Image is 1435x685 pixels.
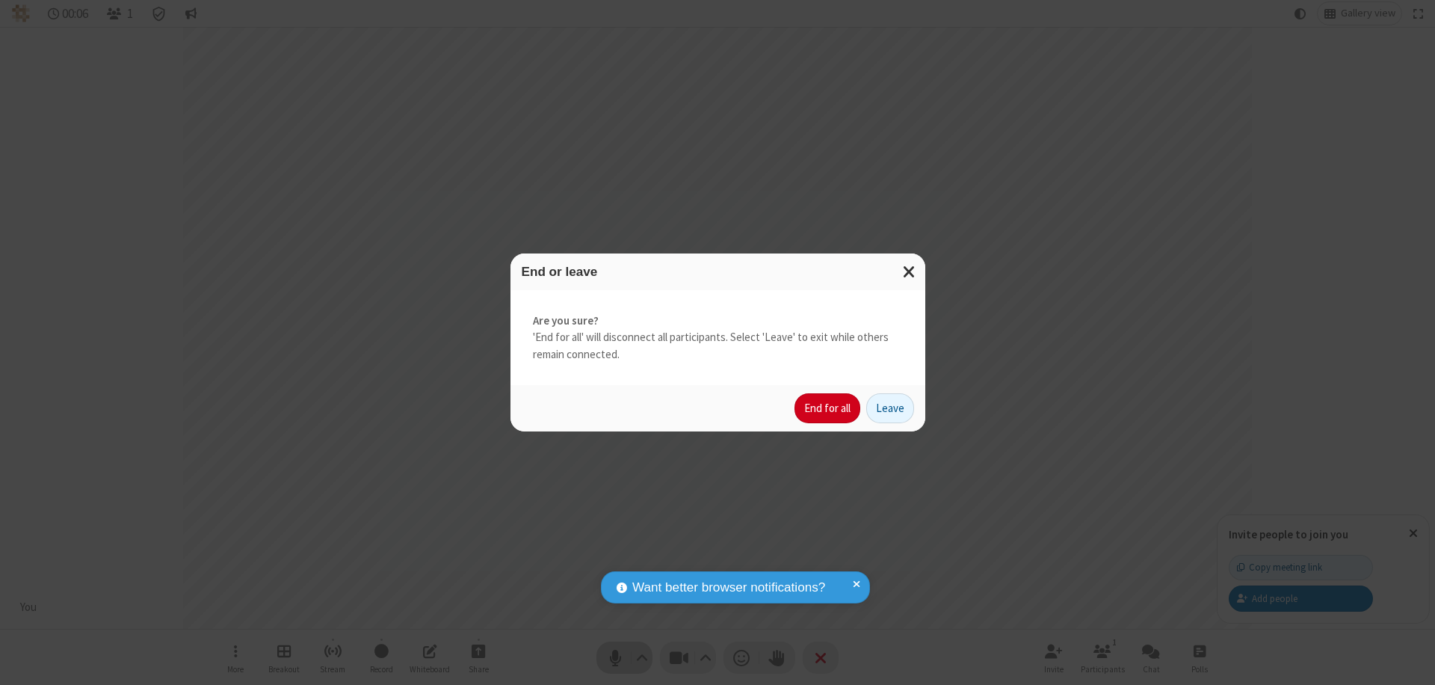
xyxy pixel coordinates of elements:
button: End for all [794,393,860,423]
strong: Are you sure? [533,313,903,330]
h3: End or leave [522,265,914,279]
button: Close modal [894,254,925,290]
div: 'End for all' will disconnect all participants. Select 'Leave' to exit while others remain connec... [510,290,925,386]
span: Want better browser notifications? [632,578,825,598]
button: Leave [866,393,914,423]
